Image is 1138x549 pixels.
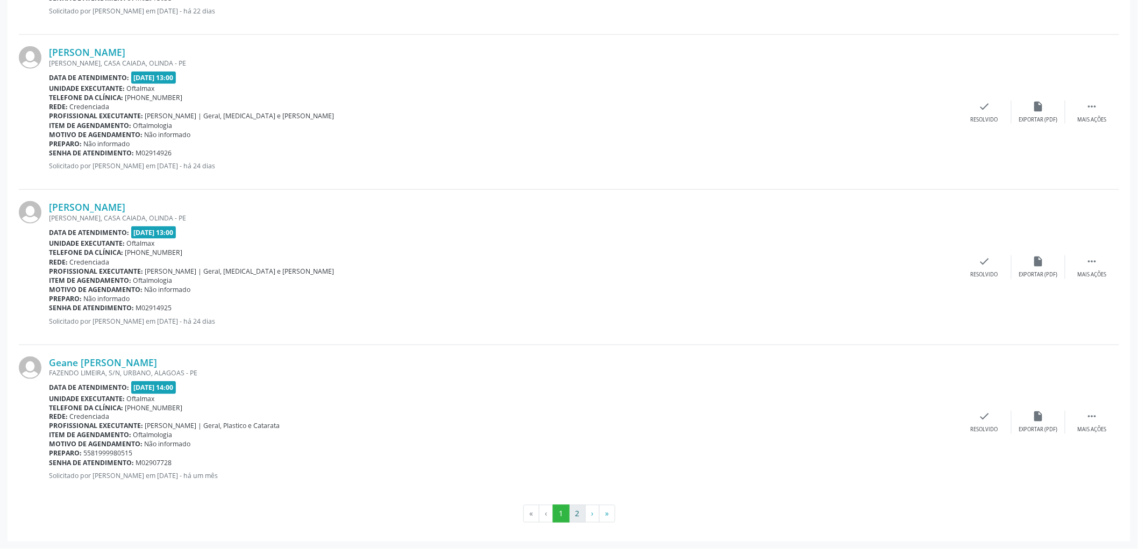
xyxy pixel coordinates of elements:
[979,411,991,423] i: check
[49,403,123,412] b: Telefone da clínica:
[553,505,570,523] button: Go to page 1
[49,449,82,458] b: Preparo:
[1033,255,1044,267] i: insert_drive_file
[1019,271,1058,279] div: Exportar (PDF)
[131,381,176,394] span: [DATE] 14:00
[84,139,130,148] span: Não informado
[145,285,191,294] span: Não informado
[127,394,155,403] span: Oftalmax
[70,412,110,422] span: Credenciada
[136,459,172,468] span: M02907728
[49,59,958,68] div: [PERSON_NAME], CASA CAIADA, OLINDA - PE
[49,294,82,303] b: Preparo:
[49,84,125,93] b: Unidade executante:
[49,368,958,377] div: FAZENDO LIMEIRA, S/N, URBANO, ALAGOAS - PE
[49,148,134,158] b: Senha de atendimento:
[971,426,998,434] div: Resolvido
[49,73,129,82] b: Data de atendimento:
[49,267,143,276] b: Profissional executante:
[49,459,134,468] b: Senha de atendimento:
[1033,411,1044,423] i: insert_drive_file
[133,276,173,285] span: Oftalmologia
[49,383,129,392] b: Data de atendimento:
[145,440,191,449] span: Não informado
[49,317,958,326] p: Solicitado por [PERSON_NAME] em [DATE] - há 24 dias
[49,239,125,248] b: Unidade executante:
[1019,426,1058,434] div: Exportar (PDF)
[133,121,173,130] span: Oftalmologia
[49,440,143,449] b: Motivo de agendamento:
[599,505,615,523] button: Go to last page
[70,102,110,111] span: Credenciada
[133,431,173,440] span: Oftalmologia
[979,101,991,112] i: check
[1078,116,1107,124] div: Mais ações
[49,431,131,440] b: Item de agendamento:
[125,93,183,102] span: [PHONE_NUMBER]
[569,505,586,523] button: Go to page 2
[84,294,130,303] span: Não informado
[19,505,1119,523] ul: Pagination
[1019,116,1058,124] div: Exportar (PDF)
[1078,426,1107,434] div: Mais ações
[19,46,41,69] img: img
[49,412,68,422] b: Rede:
[131,226,176,239] span: [DATE] 13:00
[971,271,998,279] div: Resolvido
[145,130,191,139] span: Não informado
[49,422,143,431] b: Profissional executante:
[70,258,110,267] span: Credenciada
[49,303,134,312] b: Senha de atendimento:
[49,213,958,223] div: [PERSON_NAME], CASA CAIADA, OLINDA - PE
[49,394,125,403] b: Unidade executante:
[131,72,176,84] span: [DATE] 13:00
[49,276,131,285] b: Item de agendamento:
[49,285,143,294] b: Motivo de agendamento:
[1086,101,1098,112] i: 
[127,84,155,93] span: Oftalmax
[1078,271,1107,279] div: Mais ações
[19,357,41,379] img: img
[1086,411,1098,423] i: 
[1033,101,1044,112] i: insert_drive_file
[1086,255,1098,267] i: 
[585,505,600,523] button: Go to next page
[971,116,998,124] div: Resolvido
[49,121,131,130] b: Item de agendamento:
[49,111,143,120] b: Profissional executante:
[49,6,958,16] p: Solicitado por [PERSON_NAME] em [DATE] - há 22 dias
[49,46,125,58] a: [PERSON_NAME]
[49,102,68,111] b: Rede:
[49,357,157,368] a: Geane [PERSON_NAME]
[145,111,335,120] span: [PERSON_NAME] | Geral, [MEDICAL_DATA] e [PERSON_NAME]
[145,422,280,431] span: [PERSON_NAME] | Geral, Plastico e Catarata
[136,148,172,158] span: M02914926
[49,93,123,102] b: Telefone da clínica:
[19,201,41,224] img: img
[979,255,991,267] i: check
[84,449,133,458] span: 5581999980515
[49,139,82,148] b: Preparo:
[127,239,155,248] span: Oftalmax
[49,258,68,267] b: Rede:
[125,248,183,257] span: [PHONE_NUMBER]
[49,130,143,139] b: Motivo de agendamento:
[145,267,335,276] span: [PERSON_NAME] | Geral, [MEDICAL_DATA] e [PERSON_NAME]
[49,201,125,213] a: [PERSON_NAME]
[49,472,958,481] p: Solicitado por [PERSON_NAME] em [DATE] - há um mês
[125,403,183,412] span: [PHONE_NUMBER]
[49,248,123,257] b: Telefone da clínica:
[136,303,172,312] span: M02914925
[49,228,129,237] b: Data de atendimento:
[49,161,958,170] p: Solicitado por [PERSON_NAME] em [DATE] - há 24 dias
